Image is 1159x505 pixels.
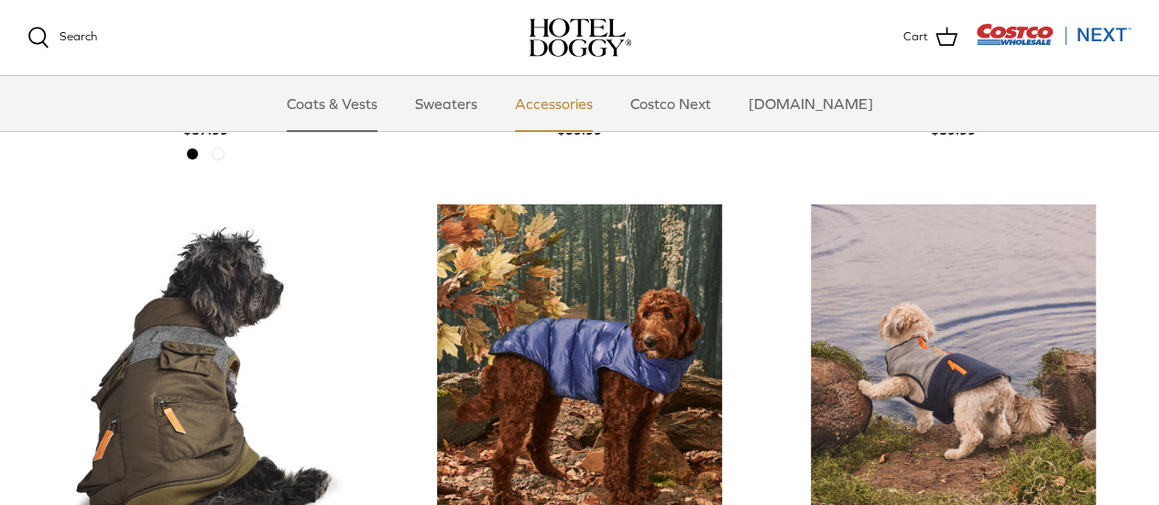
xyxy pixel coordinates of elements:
[732,76,890,131] a: [DOMAIN_NAME]
[399,76,494,131] a: Sweaters
[529,18,631,57] a: hoteldoggy.com hoteldoggycom
[498,76,609,131] a: Accessories
[60,29,97,43] span: Search
[27,27,97,49] a: Search
[903,27,928,47] span: Cart
[903,26,957,49] a: Cart
[976,35,1132,49] a: Visit Costco Next
[529,18,631,57] img: hoteldoggycom
[270,76,394,131] a: Coats & Vests
[614,76,727,131] a: Costco Next
[976,23,1132,46] img: Costco Next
